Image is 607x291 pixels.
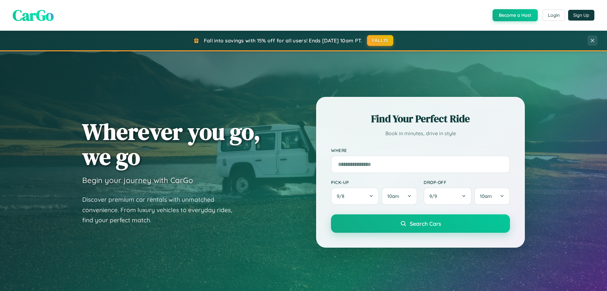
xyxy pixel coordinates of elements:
[331,214,510,233] button: Search Cars
[493,9,538,21] button: Become a Host
[82,119,261,169] h1: Wherever you go, we go
[82,175,193,185] h3: Begin your journey with CarGo
[331,148,510,153] label: Where
[424,180,510,185] label: Drop-off
[387,193,399,199] span: 10am
[568,10,594,21] button: Sign Up
[204,37,362,44] span: Fall into savings with 15% off for all users! Ends [DATE] 10am PT.
[82,194,240,225] p: Discover premium car rentals with unmatched convenience. From luxury vehicles to everyday rides, ...
[331,187,379,205] button: 9/8
[543,9,565,21] button: Login
[13,5,54,26] span: CarGo
[331,129,510,138] p: Book in minutes, drive in style
[474,187,510,205] button: 10am
[331,112,510,126] h2: Find Your Perfect Ride
[424,187,472,205] button: 9/9
[429,193,440,199] span: 9 / 9
[480,193,492,199] span: 10am
[382,187,417,205] button: 10am
[337,193,347,199] span: 9 / 8
[331,180,417,185] label: Pick-up
[410,220,441,227] span: Search Cars
[367,35,394,46] button: FALL15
